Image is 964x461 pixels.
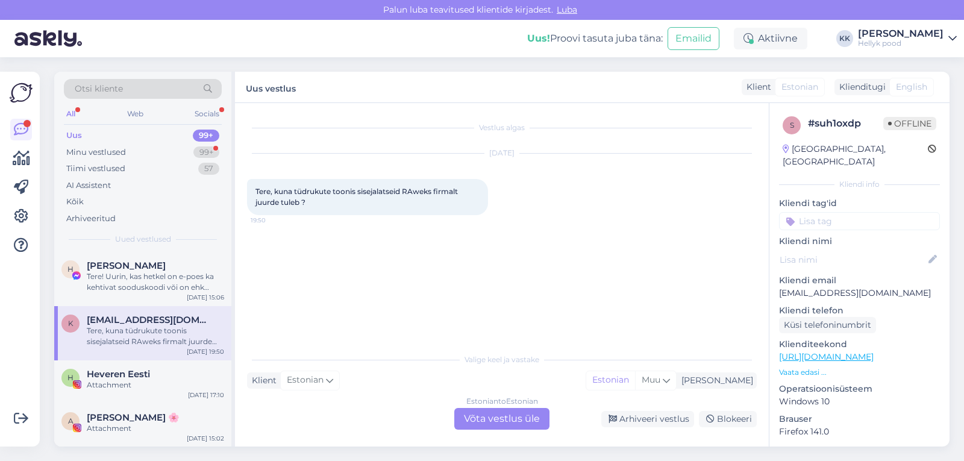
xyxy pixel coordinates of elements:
div: [DATE] 17:10 [188,390,224,400]
div: Võta vestlus üle [454,408,549,430]
input: Lisa nimi [780,253,926,266]
div: Proovi tasuta juba täna: [527,31,663,46]
span: kadihoim@gmail.com [87,315,212,325]
div: Tiimi vestlused [66,163,125,175]
span: Estonian [781,81,818,93]
p: [EMAIL_ADDRESS][DOMAIN_NAME] [779,287,940,299]
input: Lisa tag [779,212,940,230]
div: Vestlus algas [247,122,757,133]
div: [DATE] 15:06 [187,293,224,302]
span: Offline [883,117,936,130]
span: Heveren Eesti [87,369,150,380]
b: Uus! [527,33,550,44]
span: Estonian [287,374,324,387]
span: H [67,373,74,382]
button: Emailid [668,27,719,50]
a: [PERSON_NAME]Hellyk pood [858,29,957,48]
p: Brauser [779,413,940,425]
div: Klient [247,374,277,387]
span: Uued vestlused [115,234,171,245]
div: All [64,106,78,122]
div: Arhiveeritud [66,213,116,225]
div: Hellyk pood [858,39,944,48]
div: Kõik [66,196,84,208]
div: Kliendi info [779,179,940,190]
div: [GEOGRAPHIC_DATA], [GEOGRAPHIC_DATA] [783,143,928,168]
div: Klienditugi [834,81,886,93]
span: Tere, kuna tüdrukute toonis sisejalatseid RAweks firmalt juurde tuleb ? [255,187,460,207]
p: Vaata edasi ... [779,367,940,378]
span: English [896,81,927,93]
div: Küsi telefoninumbrit [779,317,876,333]
div: KK [836,30,853,47]
span: 19:50 [251,216,296,225]
p: Kliendi nimi [779,235,940,248]
p: Klienditeekond [779,338,940,351]
div: Attachment [87,380,224,390]
div: Estonian to Estonian [466,396,538,407]
div: # suh1oxdp [808,116,883,131]
div: Tere, kuna tüdrukute toonis sisejalatseid RAweks firmalt juurde tuleb ? [87,325,224,347]
div: Minu vestlused [66,146,126,158]
div: Tere! Uurin, kas hetkel on e-poes ka kehtivat sooduskoodi või on ehk taasiseseisvumispäeval pakku... [87,271,224,293]
div: Uus [66,130,82,142]
div: 57 [198,163,219,175]
span: Muu [642,374,660,385]
span: Andra 🌸 [87,412,180,423]
p: Operatsioonisüsteem [779,383,940,395]
p: Kliendi tag'id [779,197,940,210]
div: 99+ [193,146,219,158]
div: Attachment [87,423,224,434]
div: [PERSON_NAME] [858,29,944,39]
p: Firefox 141.0 [779,425,940,438]
p: Kliendi email [779,274,940,287]
span: Luba [553,4,581,15]
span: k [68,319,74,328]
div: Arhiveeri vestlus [601,411,694,427]
img: Askly Logo [10,81,33,104]
span: s [790,121,794,130]
div: Web [125,106,146,122]
p: Kliendi telefon [779,304,940,317]
div: [PERSON_NAME] [677,374,753,387]
span: Helena Klaas [87,260,166,271]
span: Otsi kliente [75,83,123,95]
div: Socials [192,106,222,122]
div: Klient [742,81,771,93]
div: Aktiivne [734,28,807,49]
div: 99+ [193,130,219,142]
label: Uus vestlus [246,79,296,95]
div: [DATE] 15:02 [187,434,224,443]
div: Valige keel ja vastake [247,354,757,365]
div: AI Assistent [66,180,111,192]
a: [URL][DOMAIN_NAME] [779,351,874,362]
div: Estonian [586,371,635,389]
div: [DATE] 19:50 [187,347,224,356]
div: Blokeeri [699,411,757,427]
span: H [67,265,74,274]
p: Windows 10 [779,395,940,408]
span: A [68,416,74,425]
div: [DATE] [247,148,757,158]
